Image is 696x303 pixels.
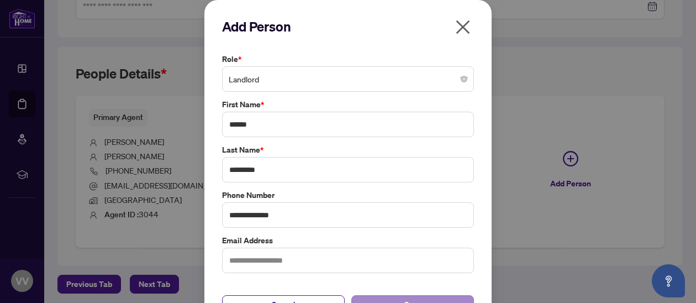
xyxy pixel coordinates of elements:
[229,69,467,90] span: Landlord
[222,53,474,65] label: Role
[222,234,474,247] label: Email Address
[461,76,467,82] span: close-circle
[222,18,474,35] h2: Add Person
[222,189,474,201] label: Phone Number
[222,144,474,156] label: Last Name
[652,264,685,297] button: Open asap
[222,98,474,111] label: First Name
[454,18,472,36] span: close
